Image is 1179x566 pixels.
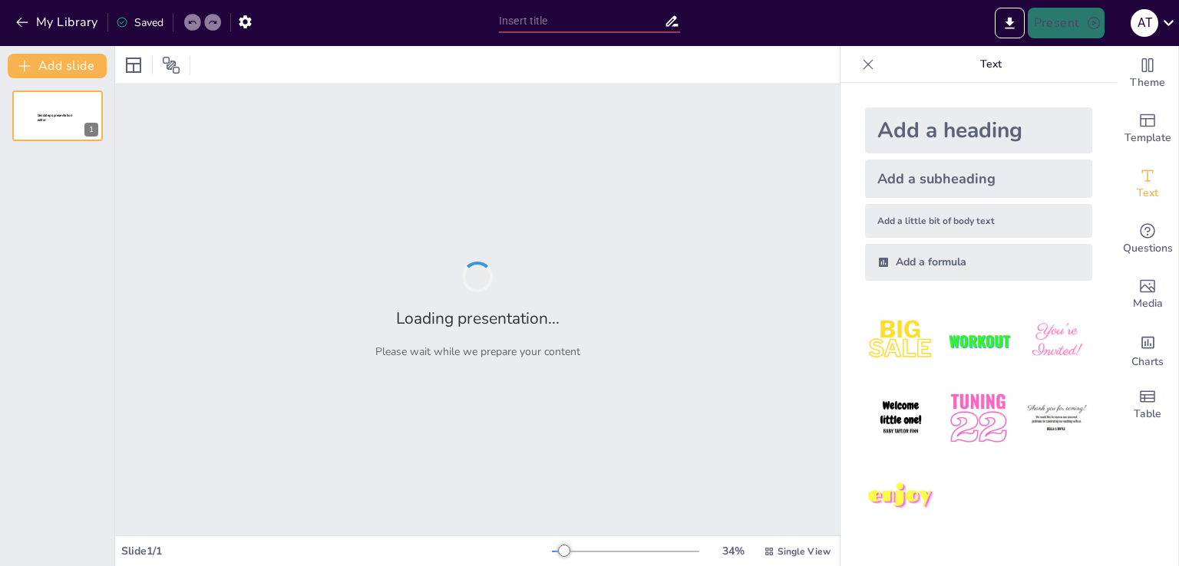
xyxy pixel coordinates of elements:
div: Add images, graphics, shapes or video [1117,267,1178,322]
p: Text [880,46,1101,83]
span: Questions [1123,240,1173,257]
img: 3.jpeg [1021,305,1092,377]
span: Text [1137,185,1158,202]
div: Add a formula [865,244,1092,281]
span: Theme [1130,74,1165,91]
div: 1 [12,90,103,141]
div: Change the overall theme [1117,46,1178,101]
button: My Library [12,10,104,35]
div: Add text boxes [1117,156,1178,212]
div: 1 [84,123,98,137]
span: Charts [1131,354,1164,370]
button: А Т [1131,8,1158,38]
div: Add ready made slides [1117,101,1178,156]
button: Present [1028,8,1105,38]
div: 34 % [715,544,751,558]
h2: Loading presentation... [396,308,560,329]
input: Insert title [499,10,664,32]
div: А Т [1131,9,1158,37]
img: 1.jpeg [865,305,936,377]
div: Layout [121,53,146,77]
div: Add a little bit of body text [865,204,1092,238]
div: Saved [116,15,163,30]
span: Media [1133,295,1163,312]
div: Add a table [1117,377,1178,433]
img: 7.jpeg [865,461,936,532]
button: Add slide [8,54,107,78]
span: Table [1134,406,1161,423]
img: 4.jpeg [865,383,936,454]
button: Export to PowerPoint [995,8,1025,38]
div: Add a heading [865,107,1092,153]
div: Slide 1 / 1 [121,544,552,558]
span: Single View [778,545,831,558]
p: Please wait while we prepare your content [375,344,580,359]
img: 2.jpeg [943,305,1014,377]
img: 5.jpeg [943,383,1014,454]
img: 6.jpeg [1021,383,1092,454]
span: Sendsteps presentation editor [38,114,72,122]
span: Position [162,56,180,74]
div: Get real-time input from your audience [1117,212,1178,267]
div: Add a subheading [865,160,1092,198]
div: Add charts and graphs [1117,322,1178,377]
span: Template [1125,130,1171,146]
